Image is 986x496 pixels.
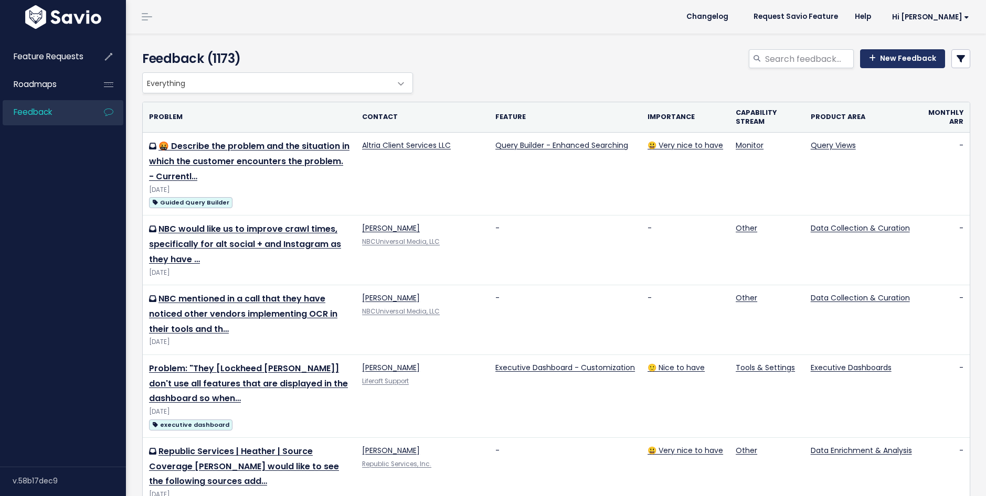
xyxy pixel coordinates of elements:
[13,467,126,494] div: v.58b17dec9
[489,215,641,285] td: -
[362,377,409,385] a: Liferaft Support
[149,223,341,265] a: NBC would like us to improve crawl times, specifically for alt social + and Instagram as they have …
[918,133,970,215] td: -
[860,49,945,68] a: New Feedback
[736,223,757,233] a: Other
[495,140,628,150] a: Query Builder - Enhanced Searching
[362,293,420,303] a: [PERSON_NAME]
[641,215,729,285] td: -
[918,102,970,133] th: Monthly ARR
[142,72,413,93] span: Everything
[14,106,52,117] span: Feedback
[362,238,440,246] a: NBCUniversal Media, LLC
[149,406,349,417] div: [DATE]
[362,307,440,316] a: NBCUniversal Media, LLC
[736,140,764,150] a: Monitor
[149,337,349,348] div: [DATE]
[149,197,232,208] span: Guided Query Builder
[142,49,408,68] h4: Feedback (1173)
[362,140,451,150] a: Altria Client Services LLC
[362,223,420,233] a: [PERSON_NAME]
[918,215,970,285] td: -
[764,49,854,68] input: Search feedback...
[811,223,910,233] a: Data Collection & Curation
[641,285,729,355] td: -
[811,445,912,456] a: Data Enrichment & Analysis
[641,102,729,133] th: Importance
[14,51,83,62] span: Feature Requests
[745,9,846,25] a: Request Savio Feature
[362,362,420,373] a: [PERSON_NAME]
[804,102,918,133] th: Product Area
[149,362,348,405] a: Problem: "They [Lockheed [PERSON_NAME]] don't use all features that are displayed in the dashboar...
[736,293,757,303] a: Other
[648,140,723,150] a: 😃 Very nice to have
[149,445,339,488] a: Republic Services | Heather | Source Coverage [PERSON_NAME] would like to see the following sourc...
[918,285,970,355] td: -
[149,140,349,182] a: 🤬 Describe the problem and the situation in which the customer encounters the problem. - Currentl…
[356,102,489,133] th: Contact
[846,9,879,25] a: Help
[149,185,349,196] div: [DATE]
[143,73,391,93] span: Everything
[879,9,978,25] a: Hi [PERSON_NAME]
[149,293,337,335] a: NBC mentioned in a call that they have noticed other vendors implementing OCR in their tools and th…
[149,196,232,209] a: Guided Query Builder
[736,445,757,456] a: Other
[149,267,349,278] div: [DATE]
[648,362,705,373] a: 🙂 Nice to have
[362,445,420,456] a: [PERSON_NAME]
[149,419,232,430] span: executive dashboard
[14,79,57,90] span: Roadmaps
[149,418,232,431] a: executive dashboard
[892,13,969,21] span: Hi [PERSON_NAME]
[729,102,804,133] th: Capability stream
[489,102,641,133] th: Feature
[648,445,723,456] a: 😃 Very nice to have
[495,362,635,373] a: Executive Dashboard - Customization
[3,45,87,69] a: Feature Requests
[811,140,856,150] a: Query Views
[918,354,970,437] td: -
[811,362,892,373] a: Executive Dashboards
[3,100,87,124] a: Feedback
[489,285,641,355] td: -
[811,293,910,303] a: Data Collection & Curation
[23,5,104,29] img: logo-white.9d6f32f41409.svg
[686,13,728,20] span: Changelog
[143,102,356,133] th: Problem
[3,72,87,96] a: Roadmaps
[362,460,431,468] a: Republic Services, Inc.
[736,362,795,373] a: Tools & Settings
